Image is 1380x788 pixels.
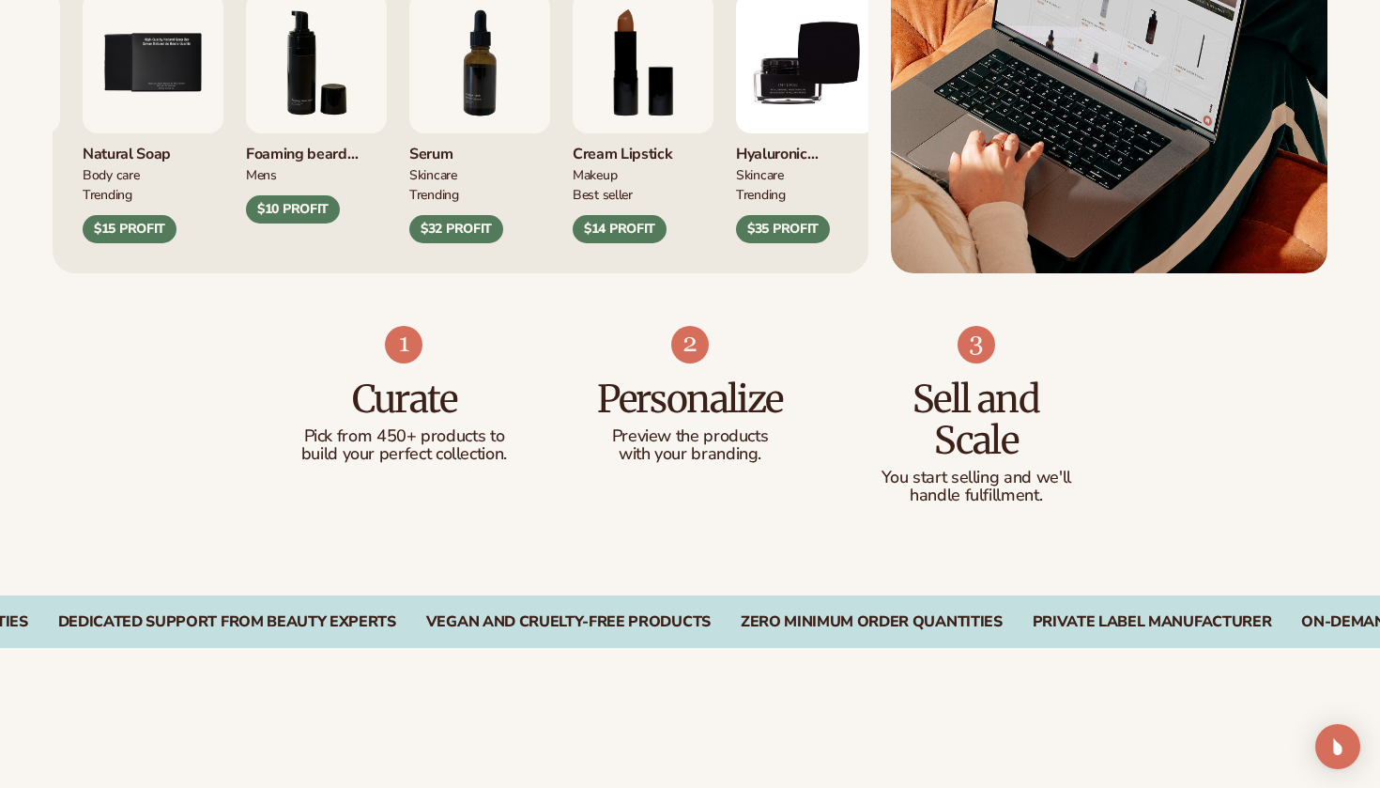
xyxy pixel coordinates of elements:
[1315,724,1360,769] div: Open Intercom Messenger
[671,326,709,363] img: Shopify Image 8
[736,164,877,184] div: SKINCARE
[585,379,796,420] h3: Personalize
[958,326,995,363] img: Shopify Image 9
[870,379,1081,461] h3: Sell and Scale
[83,215,176,243] div: $15 PROFIT
[573,184,713,204] div: BEST SELLER
[409,184,550,204] div: TRENDING
[246,195,340,224] div: $10 PROFIT
[741,613,1003,631] div: Zero Minimum Order Quantities
[246,133,387,164] div: Foaming beard wash
[736,215,830,243] div: $35 PROFIT
[299,427,510,465] p: Pick from 450+ products to build your perfect collection.
[246,164,387,184] div: mens
[83,133,223,164] div: Natural Soap
[426,613,711,631] div: Vegan and Cruelty-Free Products
[1033,613,1272,631] div: PRIVATE LABEL MANUFACTURER
[585,427,796,446] p: Preview the products
[409,164,550,184] div: SKINCARE
[409,133,550,164] div: Serum
[736,133,877,164] div: Hyaluronic moisturizer
[870,487,1081,505] p: handle fulfillment.
[58,613,396,631] div: DEDICATED SUPPORT FROM BEAUTY EXPERTS
[573,133,713,164] div: Cream Lipstick
[573,215,667,243] div: $14 PROFIT
[870,469,1081,487] p: You start selling and we'll
[299,379,510,420] h3: Curate
[83,184,223,204] div: TRENDING
[409,215,503,243] div: $32 PROFIT
[585,445,796,464] p: with your branding.
[736,184,877,204] div: TRENDING
[573,164,713,184] div: MAKEUP
[385,326,422,363] img: Shopify Image 7
[83,164,223,184] div: BODY Care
